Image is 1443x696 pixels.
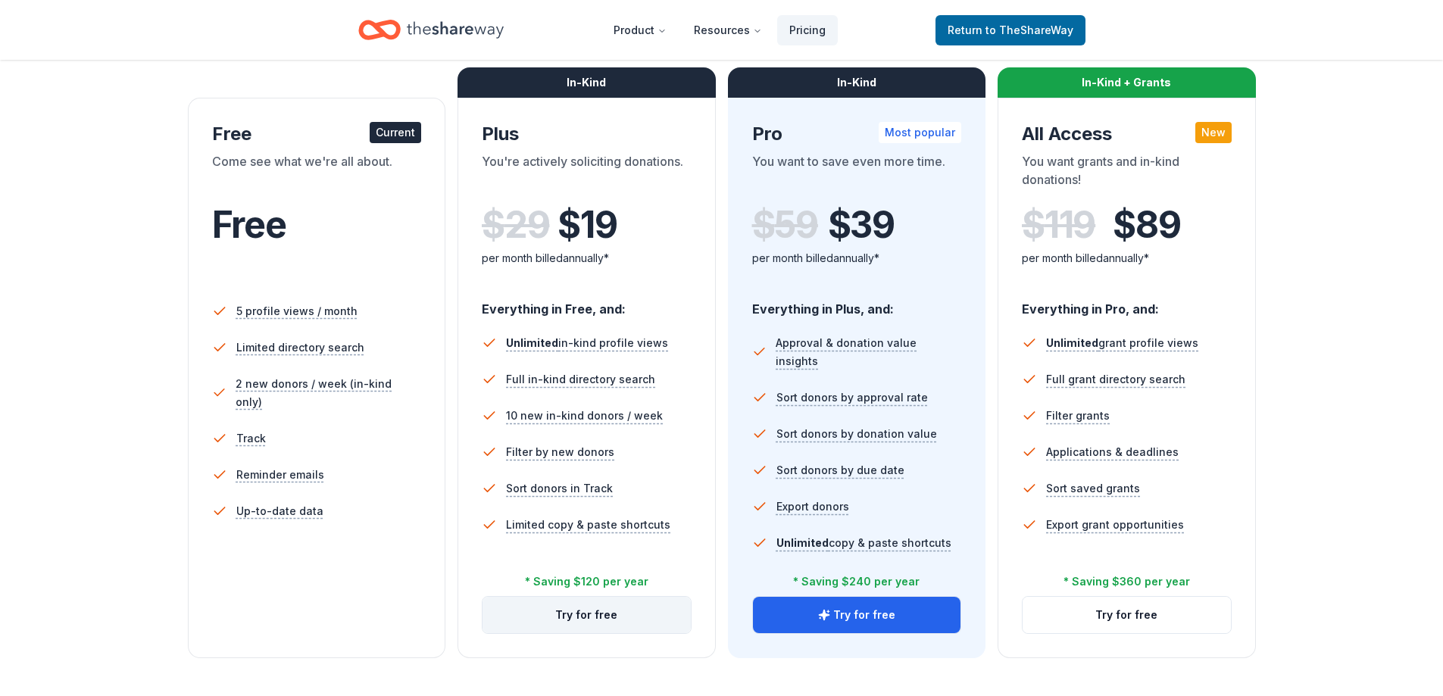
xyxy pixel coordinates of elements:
div: Most popular [879,122,961,143]
span: Sort donors by donation value [776,425,937,443]
div: * Saving $360 per year [1064,573,1190,591]
span: Sort saved grants [1046,479,1140,498]
button: Try for free [483,597,691,633]
div: per month billed annually* [752,249,962,267]
a: Home [358,12,504,48]
div: Free [212,122,422,146]
button: Product [601,15,679,45]
div: Pro [752,122,962,146]
span: Full in-kind directory search [506,370,655,389]
div: All Access [1022,122,1232,146]
span: in-kind profile views [506,336,668,349]
span: Reminder emails [236,466,324,484]
div: Everything in Plus, and: [752,287,962,319]
div: You're actively soliciting donations. [482,152,692,195]
div: * Saving $240 per year [793,573,920,591]
span: Sort donors in Track [506,479,613,498]
div: per month billed annually* [1022,249,1232,267]
span: Filter by new donors [506,443,614,461]
span: Export donors [776,498,849,516]
div: In-Kind [728,67,986,98]
button: Try for free [753,597,961,633]
div: In-Kind [458,67,716,98]
span: 10 new in-kind donors / week [506,407,663,425]
div: Plus [482,122,692,146]
div: Come see what we're all about. [212,152,422,195]
span: copy & paste shortcuts [776,536,951,549]
span: Track [236,429,266,448]
nav: Main [601,12,838,48]
span: Up-to-date data [236,502,323,520]
span: Sort donors by approval rate [776,389,928,407]
span: Unlimited [776,536,829,549]
span: 5 profile views / month [236,302,358,320]
div: Everything in Pro, and: [1022,287,1232,319]
span: Free [212,202,286,247]
span: Unlimited [1046,336,1098,349]
span: Full grant directory search [1046,370,1185,389]
span: $ 89 [1113,204,1180,246]
span: grant profile views [1046,336,1198,349]
div: You want grants and in-kind donations! [1022,152,1232,195]
span: Unlimited [506,336,558,349]
span: Approval & donation value insights [776,334,961,370]
span: Return [948,21,1073,39]
span: $ 19 [558,204,617,246]
span: Limited copy & paste shortcuts [506,516,670,534]
span: Export grant opportunities [1046,516,1184,534]
div: In-Kind + Grants [998,67,1256,98]
span: 2 new donors / week (in-kind only) [236,375,421,411]
a: Returnto TheShareWay [935,15,1085,45]
span: Sort donors by due date [776,461,904,479]
button: Try for free [1023,597,1231,633]
span: Limited directory search [236,339,364,357]
div: per month billed annually* [482,249,692,267]
div: Everything in Free, and: [482,287,692,319]
span: to TheShareWay [985,23,1073,36]
div: * Saving $120 per year [525,573,648,591]
span: $ 39 [828,204,895,246]
div: You want to save even more time. [752,152,962,195]
div: New [1195,122,1232,143]
a: Pricing [777,15,838,45]
button: Resources [682,15,774,45]
div: Current [370,122,421,143]
span: Filter grants [1046,407,1110,425]
span: Applications & deadlines [1046,443,1179,461]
